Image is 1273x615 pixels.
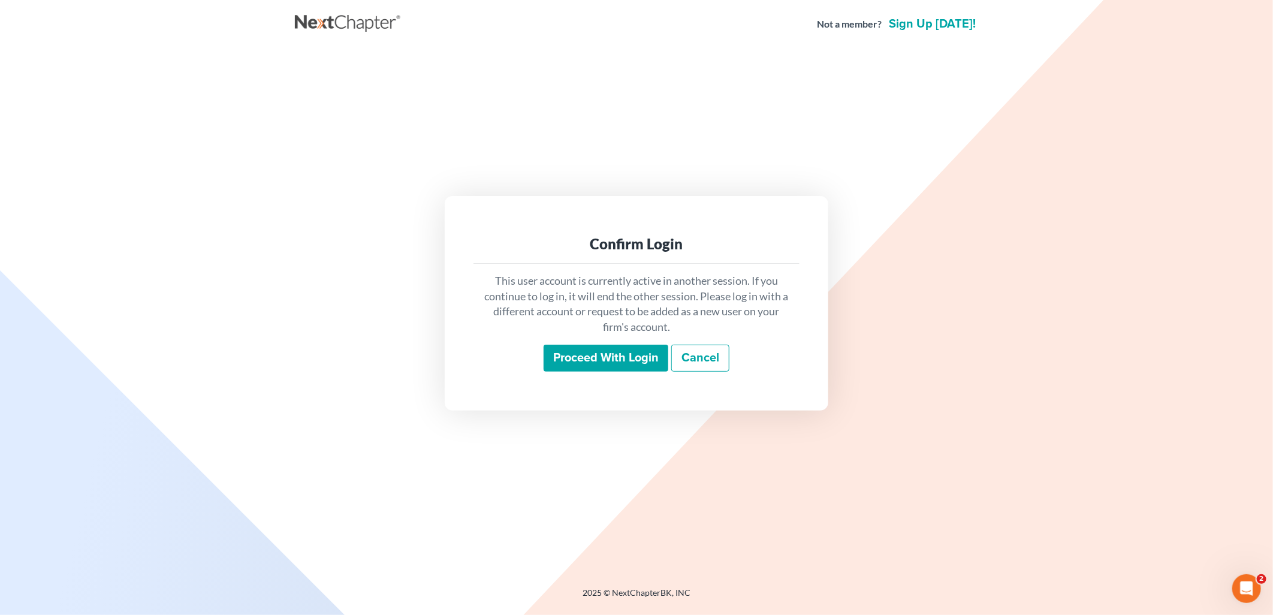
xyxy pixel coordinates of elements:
[817,17,882,31] strong: Not a member?
[483,273,790,335] p: This user account is currently active in another session. If you continue to log in, it will end ...
[483,234,790,254] div: Confirm Login
[544,345,668,372] input: Proceed with login
[671,345,729,372] a: Cancel
[1232,574,1261,603] iframe: Intercom live chat
[886,18,978,30] a: Sign up [DATE]!
[1257,574,1266,584] span: 2
[295,587,978,608] div: 2025 © NextChapterBK, INC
